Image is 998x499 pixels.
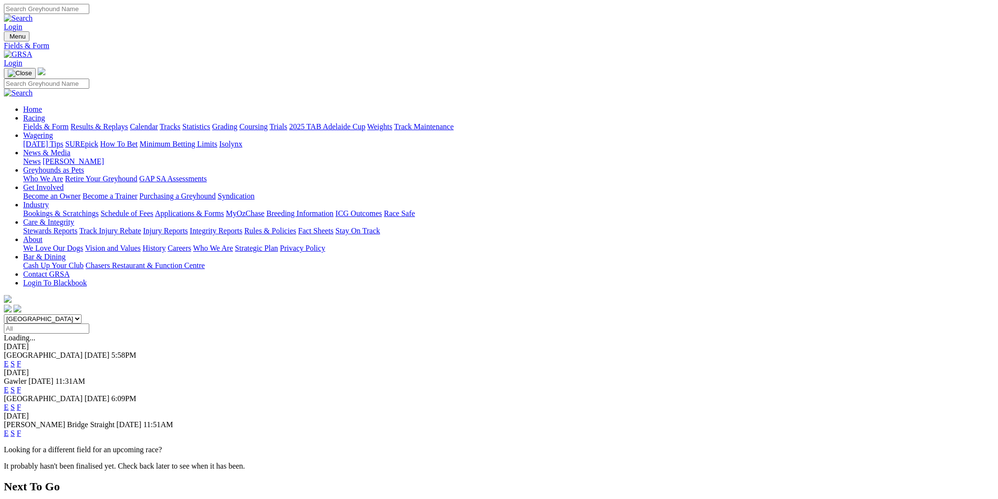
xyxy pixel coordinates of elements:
[190,227,242,235] a: Integrity Reports
[23,201,49,209] a: Industry
[23,166,84,174] a: Greyhounds as Pets
[23,227,994,235] div: Care & Integrity
[23,140,994,148] div: Wagering
[4,403,9,411] a: E
[239,122,268,131] a: Coursing
[14,305,21,312] img: twitter.svg
[139,192,216,200] a: Purchasing a Greyhound
[226,209,264,217] a: MyOzChase
[23,131,53,139] a: Wagering
[65,175,138,183] a: Retire Your Greyhound
[23,175,994,183] div: Greyhounds as Pets
[394,122,454,131] a: Track Maintenance
[70,122,128,131] a: Results & Replays
[4,68,36,79] button: Toggle navigation
[23,244,994,253] div: About
[17,429,21,437] a: F
[160,122,180,131] a: Tracks
[4,31,29,41] button: Toggle navigation
[100,140,138,148] a: How To Bet
[335,209,382,217] a: ICG Outcomes
[244,227,296,235] a: Rules & Policies
[23,105,42,113] a: Home
[23,270,69,278] a: Contact GRSA
[17,403,21,411] a: F
[4,295,12,303] img: logo-grsa-white.png
[84,351,110,359] span: [DATE]
[4,445,994,454] p: Looking for a different field for an upcoming race?
[4,14,33,23] img: Search
[111,394,137,403] span: 6:09PM
[23,192,81,200] a: Become an Owner
[23,157,994,166] div: News & Media
[167,244,191,252] a: Careers
[111,351,137,359] span: 5:58PM
[139,140,217,148] a: Minimum Betting Limits
[143,420,173,429] span: 11:51AM
[79,227,141,235] a: Track Injury Rebate
[17,386,21,394] a: F
[23,279,87,287] a: Login To Blackbook
[4,305,12,312] img: facebook.svg
[65,140,98,148] a: SUREpick
[4,412,994,420] div: [DATE]
[298,227,333,235] a: Fact Sheets
[84,394,110,403] span: [DATE]
[4,23,22,31] a: Login
[139,175,207,183] a: GAP SA Assessments
[23,235,42,243] a: About
[212,122,237,131] a: Grading
[4,360,9,368] a: E
[23,183,64,191] a: Get Involved
[280,244,325,252] a: Privacy Policy
[4,89,33,97] img: Search
[367,122,392,131] a: Weights
[4,334,35,342] span: Loading...
[4,377,27,385] span: Gawler
[4,394,83,403] span: [GEOGRAPHIC_DATA]
[23,261,83,270] a: Cash Up Your Club
[335,227,380,235] a: Stay On Track
[23,209,98,217] a: Bookings & Scratchings
[4,351,83,359] span: [GEOGRAPHIC_DATA]
[219,140,242,148] a: Isolynx
[23,140,63,148] a: [DATE] Tips
[17,360,21,368] a: F
[42,157,104,165] a: [PERSON_NAME]
[23,157,41,165] a: News
[266,209,333,217] a: Breeding Information
[23,148,70,157] a: News & Media
[182,122,210,131] a: Statistics
[384,209,415,217] a: Race Safe
[4,368,994,377] div: [DATE]
[23,114,45,122] a: Racing
[4,50,32,59] img: GRSA
[11,386,15,394] a: S
[83,192,138,200] a: Become a Trainer
[23,253,66,261] a: Bar & Dining
[235,244,278,252] a: Strategic Plan
[4,41,994,50] a: Fields & Form
[23,122,994,131] div: Racing
[23,218,74,226] a: Care & Integrity
[8,69,32,77] img: Close
[4,420,114,429] span: [PERSON_NAME] Bridge Straight
[4,386,9,394] a: E
[4,429,9,437] a: E
[11,360,15,368] a: S
[4,59,22,67] a: Login
[38,67,45,75] img: logo-grsa-white.png
[23,122,69,131] a: Fields & Form
[11,403,15,411] a: S
[28,377,54,385] span: [DATE]
[11,429,15,437] a: S
[218,192,254,200] a: Syndication
[10,33,26,40] span: Menu
[143,227,188,235] a: Injury Reports
[116,420,141,429] span: [DATE]
[4,324,89,334] input: Select date
[4,342,994,351] div: [DATE]
[269,122,287,131] a: Trials
[100,209,153,217] a: Schedule of Fees
[289,122,365,131] a: 2025 TAB Adelaide Cup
